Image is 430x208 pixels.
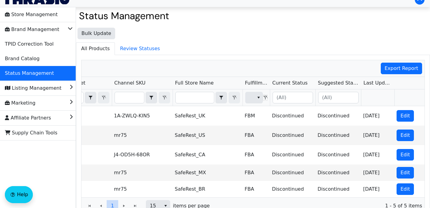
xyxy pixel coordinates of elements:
[397,167,414,179] button: Edit
[315,126,361,145] td: Discontinued
[5,128,57,138] span: Supply Chain Tools
[66,126,112,145] td: US
[401,112,410,120] span: Edit
[5,54,40,64] span: Brand Catalog
[172,106,242,126] td: SafeRest_UK
[401,169,410,176] span: Edit
[361,165,394,181] td: [DATE]
[173,89,243,106] th: Filter
[112,89,173,106] th: Filter
[216,92,227,103] button: select
[401,132,410,139] span: Edit
[273,92,313,103] input: (All)
[146,92,157,103] span: Choose Operator
[5,68,54,78] span: Status Management
[114,79,146,87] span: Channel SKU
[5,98,36,108] span: Marketing
[315,145,361,165] td: Discontinued
[397,110,414,122] button: Edit
[315,89,361,106] th: Filter
[318,79,359,87] span: Suggested Status
[115,92,144,103] input: Filter
[381,63,422,74] button: Export Report
[172,145,242,165] td: SafeRest_CA
[79,10,427,22] h2: Status Management
[172,181,242,197] td: SafeRest_BR
[361,126,394,145] td: [DATE]
[361,145,394,165] td: [DATE]
[17,191,28,198] span: Help
[172,165,242,181] td: SafeRest_MX
[112,165,172,181] td: mr75
[112,181,172,197] td: mr75
[66,89,112,106] th: Filter
[397,149,414,161] button: Edit
[66,106,112,126] td: UK
[270,165,315,181] td: Discontinued
[112,106,172,126] td: 1A-ZWLQ-KIN5
[315,181,361,197] td: Discontinued
[5,39,53,49] span: TPID Correction Tool
[363,79,392,87] span: Last Update
[175,79,214,87] span: Full Store Name
[397,183,414,195] button: Edit
[112,126,172,145] td: mr75
[112,145,172,165] td: J4-OD5H-68OR
[401,185,410,193] span: Edit
[254,92,263,103] button: select
[66,165,112,181] td: MX
[242,181,270,197] td: FBA
[270,106,315,126] td: Discontinued
[85,92,96,103] button: select
[215,92,227,103] span: Choose Operator
[318,92,358,103] input: (All)
[81,30,111,37] span: Bulk Update
[242,106,270,126] td: FBM
[270,126,315,145] td: Discontinued
[172,126,242,145] td: SafeRest_US
[76,43,115,55] span: All Products
[5,10,58,19] span: Store Management
[5,113,51,123] span: Affiliate Partners
[5,83,61,93] span: Listing Management
[242,126,270,145] td: FBA
[5,186,33,203] button: Help floatingactionbutton
[242,145,270,165] td: FBA
[242,165,270,181] td: FBA
[270,145,315,165] td: Discontinued
[85,92,96,103] span: Choose Operator
[243,89,270,106] th: Filter
[315,106,361,126] td: Discontinued
[66,145,112,165] td: CA
[361,106,394,126] td: [DATE]
[401,151,410,158] span: Edit
[115,43,165,55] span: Review Statuses
[270,181,315,197] td: Discontinued
[77,28,115,39] button: Bulk Update
[272,79,308,87] span: Current Status
[315,165,361,181] td: Discontinued
[361,181,394,197] td: [DATE]
[385,65,418,72] span: Export Report
[397,130,414,141] button: Edit
[270,89,315,106] th: Filter
[66,181,112,197] td: BR
[5,25,59,34] span: Brand Management
[146,92,157,103] button: select
[245,79,267,87] span: Fulfillment
[176,92,214,103] input: Filter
